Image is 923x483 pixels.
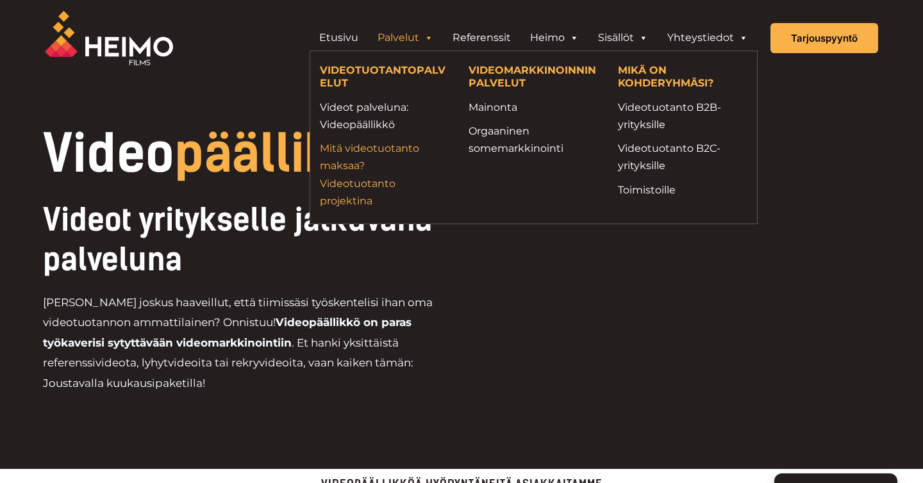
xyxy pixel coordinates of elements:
[174,123,390,184] span: päällikkö
[320,64,449,92] h4: VIDEOTUOTANTOPALVELUT
[469,64,598,92] h4: VIDEOMARKKINOINNIN PALVELUT
[469,122,598,157] a: Orgaaninen somemarkkinointi
[520,25,588,51] a: Heimo
[443,25,520,51] a: Referenssit
[45,11,173,65] img: Heimo Filmsin logo
[43,128,549,179] h1: Video
[618,140,747,174] a: Videotuotanto B2C-yrityksille
[588,25,658,51] a: Sisällöt
[618,181,747,199] a: Toimistoille
[368,25,443,51] a: Palvelut
[43,201,432,278] span: Videot yritykselle jatkuvana palveluna
[320,99,449,133] a: Videot palveluna: Videopäällikkö
[43,293,462,394] p: [PERSON_NAME] joskus haaveillut, että tiimissäsi työskentelisi ihan oma videotuotannon ammattilai...
[43,316,412,349] strong: Videopäällikkö on paras työkaverisi sytyttävään videomarkkinointiin
[320,140,449,209] a: Mitä videotuotanto maksaa?Videotuotanto projektina
[658,25,758,51] a: Yhteystiedot
[469,99,598,116] a: Mainonta
[303,25,764,51] aside: Header Widget 1
[618,99,747,133] a: Videotuotanto B2B-yrityksille
[310,25,368,51] a: Etusivu
[770,23,878,53] a: Tarjouspyyntö
[618,64,747,92] h4: MIKÄ ON KOHDERYHMÄSI?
